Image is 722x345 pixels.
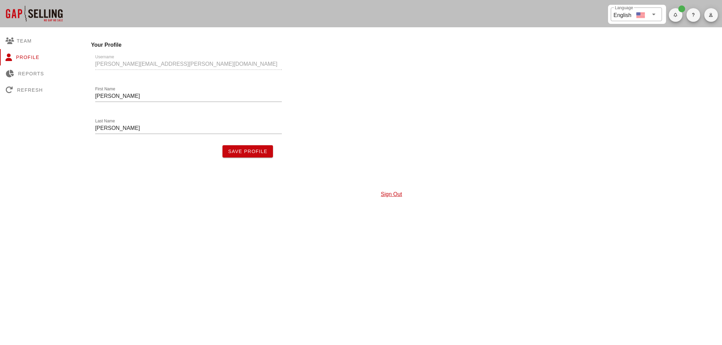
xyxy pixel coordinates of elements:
div: LanguageEnglish [611,7,662,21]
span: Badge [678,5,685,12]
a: Sign Out [381,191,402,197]
button: Save Profile [222,145,273,157]
h4: Your Profile [91,41,692,49]
label: Last Name [95,119,115,124]
div: English [613,10,631,19]
label: Language [615,5,633,11]
label: First Name [95,87,115,92]
label: Username [95,55,114,60]
span: Save Profile [228,149,268,154]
